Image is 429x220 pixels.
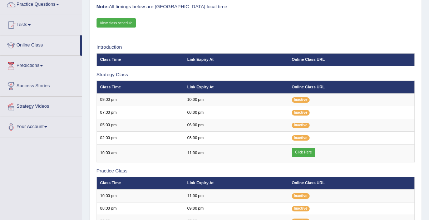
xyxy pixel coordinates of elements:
[97,119,184,131] td: 05:00 pm
[97,177,184,190] th: Class Time
[97,132,184,144] td: 02:00 pm
[97,72,415,78] h3: Strategy Class
[184,81,288,93] th: Link Expiry At
[0,97,82,114] a: Strategy Videos
[97,168,415,174] h3: Practice Class
[292,123,310,128] span: Inactive
[184,202,288,215] td: 09:00 pm
[97,4,415,10] h3: All timings below are [GEOGRAPHIC_DATA] local time
[184,106,288,119] td: 08:00 pm
[97,81,184,93] th: Class Time
[184,190,288,202] td: 11:00 pm
[289,53,415,66] th: Online Class URL
[0,35,80,53] a: Online Class
[184,132,288,144] td: 03:00 pm
[184,177,288,190] th: Link Expiry At
[97,190,184,202] td: 10:00 pm
[292,110,310,115] span: Inactive
[289,81,415,93] th: Online Class URL
[184,93,288,106] td: 10:00 pm
[97,4,109,9] b: Note:
[97,144,184,162] td: 10:00 am
[97,202,184,215] td: 08:00 pm
[0,56,82,74] a: Predictions
[97,53,184,66] th: Class Time
[184,144,288,162] td: 11:00 am
[97,93,184,106] td: 09:00 pm
[292,206,310,211] span: Inactive
[289,177,415,190] th: Online Class URL
[97,18,136,28] a: View class schedule
[0,15,82,33] a: Tests
[184,119,288,131] td: 06:00 pm
[0,76,82,94] a: Success Stories
[97,106,184,119] td: 07:00 pm
[292,97,310,103] span: Inactive
[292,148,315,157] a: Click Here
[0,117,82,135] a: Your Account
[97,45,415,50] h3: Introduction
[184,53,288,66] th: Link Expiry At
[292,193,310,199] span: Inactive
[292,135,310,141] span: Inactive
